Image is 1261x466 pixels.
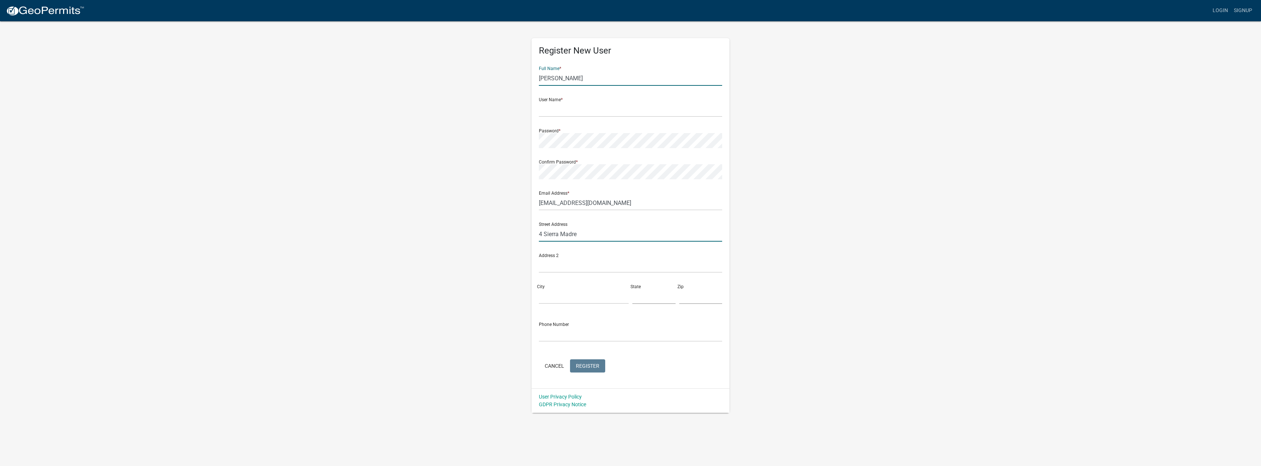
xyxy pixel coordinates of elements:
[1231,4,1255,18] a: Signup
[576,363,599,368] span: Register
[539,394,582,400] a: User Privacy Policy
[1210,4,1231,18] a: Login
[539,401,586,407] a: GDPR Privacy Notice
[570,359,605,373] button: Register
[539,45,722,56] h5: Register New User
[539,359,570,373] button: Cancel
